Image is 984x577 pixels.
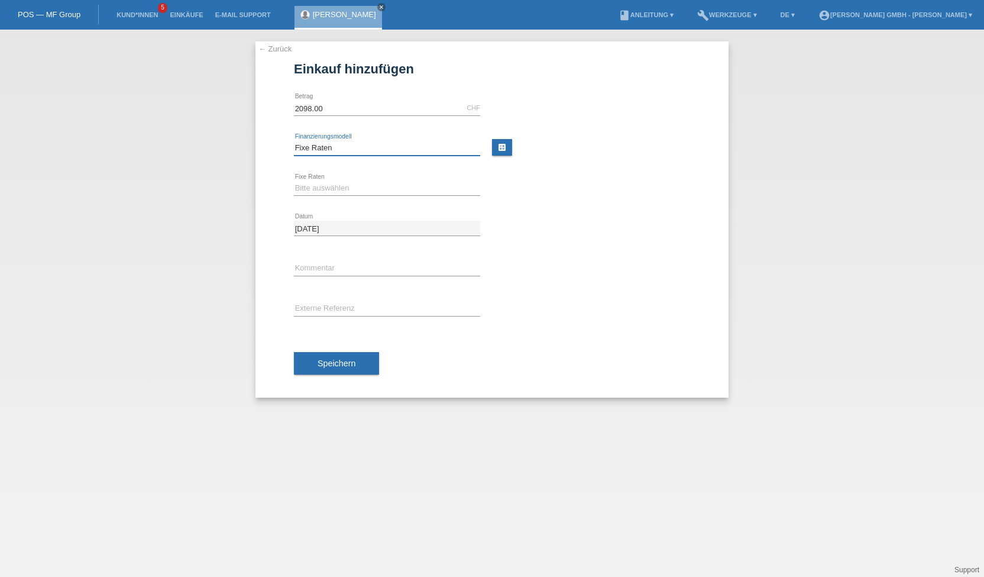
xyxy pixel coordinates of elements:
i: book [619,9,630,21]
i: build [697,9,709,21]
a: buildWerkzeuge ▾ [691,11,763,18]
a: close [377,3,386,11]
button: Speichern [294,352,379,375]
a: ← Zurück [258,44,292,53]
span: 5 [158,3,167,13]
div: CHF [467,104,480,111]
a: Support [954,566,979,574]
i: calculate [497,143,507,152]
a: account_circle[PERSON_NAME] GmbH - [PERSON_NAME] ▾ [813,11,978,18]
a: calculate [492,139,512,156]
a: bookAnleitung ▾ [613,11,679,18]
a: Einkäufe [164,11,209,18]
span: Speichern [318,359,355,368]
a: POS — MF Group [18,10,80,19]
a: DE ▾ [775,11,801,18]
i: close [378,4,384,10]
a: E-Mail Support [209,11,277,18]
a: [PERSON_NAME] [313,10,376,19]
h1: Einkauf hinzufügen [294,62,690,76]
i: account_circle [818,9,830,21]
a: Kund*innen [111,11,164,18]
